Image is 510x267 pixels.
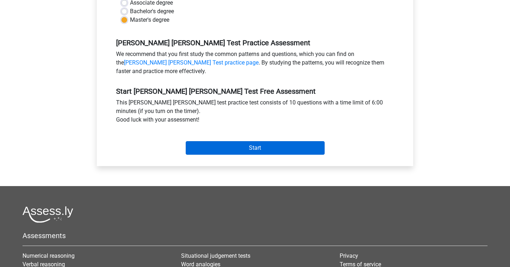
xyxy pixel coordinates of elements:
a: Privacy [340,252,358,259]
h5: Start [PERSON_NAME] [PERSON_NAME] Test Free Assessment [116,87,394,96]
a: [PERSON_NAME] [PERSON_NAME] Test practice page [124,59,259,66]
a: Numerical reasoning [22,252,75,259]
label: Master's degree [130,16,169,24]
label: Bachelor's degree [130,7,174,16]
h5: Assessments [22,231,487,240]
div: This [PERSON_NAME] [PERSON_NAME] test practice test consists of 10 questions with a time limit of... [111,98,399,127]
h5: [PERSON_NAME] [PERSON_NAME] Test Practice Assessment [116,38,394,47]
div: We recommend that you first study the common patterns and questions, which you can find on the . ... [111,50,399,78]
input: Start [186,141,325,155]
a: Situational judgement tests [181,252,250,259]
img: Assessly logo [22,206,73,223]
